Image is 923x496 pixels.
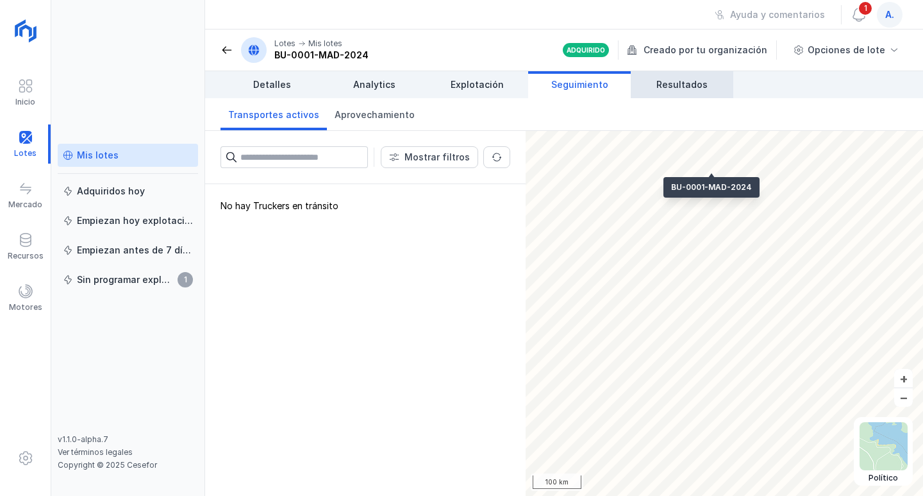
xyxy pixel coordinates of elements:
a: Empiezan hoy explotación [58,209,198,232]
span: 1 [178,272,193,287]
div: Creado por tu organización [627,40,779,60]
a: Seguimiento [528,71,631,98]
div: Motores [9,302,42,312]
span: a. [885,8,894,21]
div: Mis lotes [77,149,119,162]
div: Sin programar explotación [77,273,174,286]
div: Adquirido [567,46,605,55]
a: Detalles [220,71,323,98]
div: Inicio [15,97,35,107]
div: Mercado [8,200,42,210]
span: Seguimiento [551,78,608,91]
div: Empiezan hoy explotación [77,214,193,227]
div: Recursos [8,251,44,261]
span: Detalles [253,78,291,91]
span: Explotación [451,78,504,91]
div: Empiezan antes de 7 días [77,244,193,257]
img: logoRight.svg [10,15,42,47]
a: Analytics [323,71,426,98]
div: v1.1.0-alpha.7 [58,434,198,445]
div: Mis lotes [308,38,342,49]
div: Adquiridos hoy [77,185,145,198]
div: Mostrar filtros [404,151,470,164]
img: political.webp [860,422,908,470]
button: + [894,369,913,388]
a: Transportes activos [220,98,327,130]
div: BU-0001-MAD-2024 [274,49,369,62]
a: Mis lotes [58,144,198,167]
a: Aprovechamiento [327,98,422,130]
button: – [894,388,913,407]
div: Lotes [274,38,295,49]
span: Transportes activos [228,108,319,121]
span: Resultados [656,78,708,91]
a: Resultados [631,71,733,98]
div: Copyright © 2025 Cesefor [58,460,198,470]
div: No hay Truckers en tránsito [205,184,526,496]
a: Sin programar explotación1 [58,268,198,291]
span: Aprovechamiento [335,108,415,121]
a: Adquiridos hoy [58,180,198,203]
a: Explotación [426,71,528,98]
div: Ayuda y comentarios [730,8,825,21]
button: Ayuda y comentarios [706,4,833,26]
a: Ver términos legales [58,447,133,457]
a: Empiezan antes de 7 días [58,239,198,262]
span: 1 [858,1,873,16]
span: Analytics [353,78,395,91]
div: Opciones de lote [808,44,885,56]
button: Mostrar filtros [381,146,478,168]
div: Político [860,473,908,483]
